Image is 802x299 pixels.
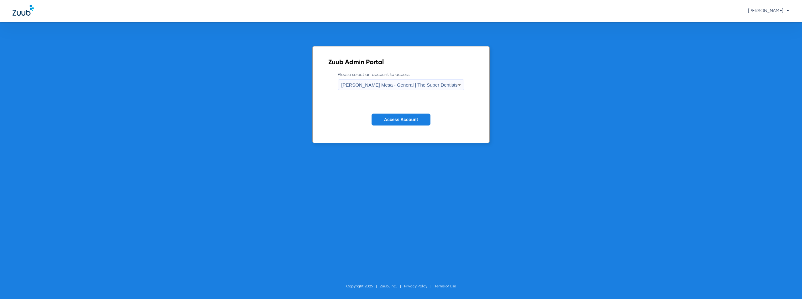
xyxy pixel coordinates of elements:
span: Access Account [384,117,418,122]
a: Terms of Use [435,285,456,288]
span: [PERSON_NAME] [748,8,789,13]
a: Privacy Policy [404,285,427,288]
li: Copyright 2025 [346,283,380,290]
iframe: Chat Widget [771,269,802,299]
li: Zuub, Inc. [380,283,404,290]
button: Access Account [372,114,430,126]
img: Zuub Logo [13,5,34,16]
span: [PERSON_NAME] Mesa - General | The Super Dentists [341,82,457,88]
label: Please select an account to access [338,72,464,90]
h2: Zuub Admin Portal [328,60,473,66]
